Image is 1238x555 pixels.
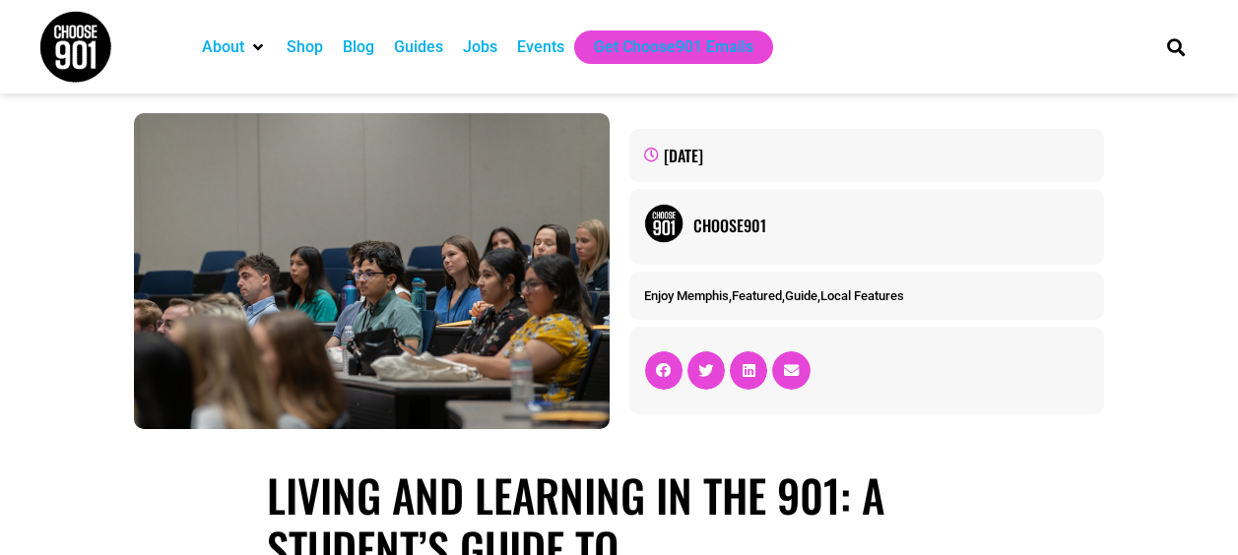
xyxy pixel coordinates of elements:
img: Picture of Choose901 [644,204,684,243]
div: Share on linkedin [730,351,767,389]
a: Local Features [820,288,904,303]
time: [DATE] [664,144,703,167]
a: Get Choose901 Emails [594,35,753,59]
div: Search [1159,31,1192,63]
a: Jobs [463,35,497,59]
div: Share on email [772,351,810,389]
div: Share on twitter [687,351,725,389]
a: Events [517,35,564,59]
a: Blog [343,35,374,59]
a: Featured [732,288,782,303]
a: Enjoy Memphis [644,288,729,303]
a: About [202,35,244,59]
span: , , , [644,288,904,303]
nav: Main nav [192,31,1134,64]
a: Guides [394,35,443,59]
a: Shop [287,35,323,59]
a: Guide [785,288,817,303]
img: A group of students sit attentively in a lecture hall, listening to a presentation. Some have not... [134,113,610,429]
div: About [192,31,277,64]
a: Choose901 [693,214,1090,237]
div: Share on facebook [645,351,683,389]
